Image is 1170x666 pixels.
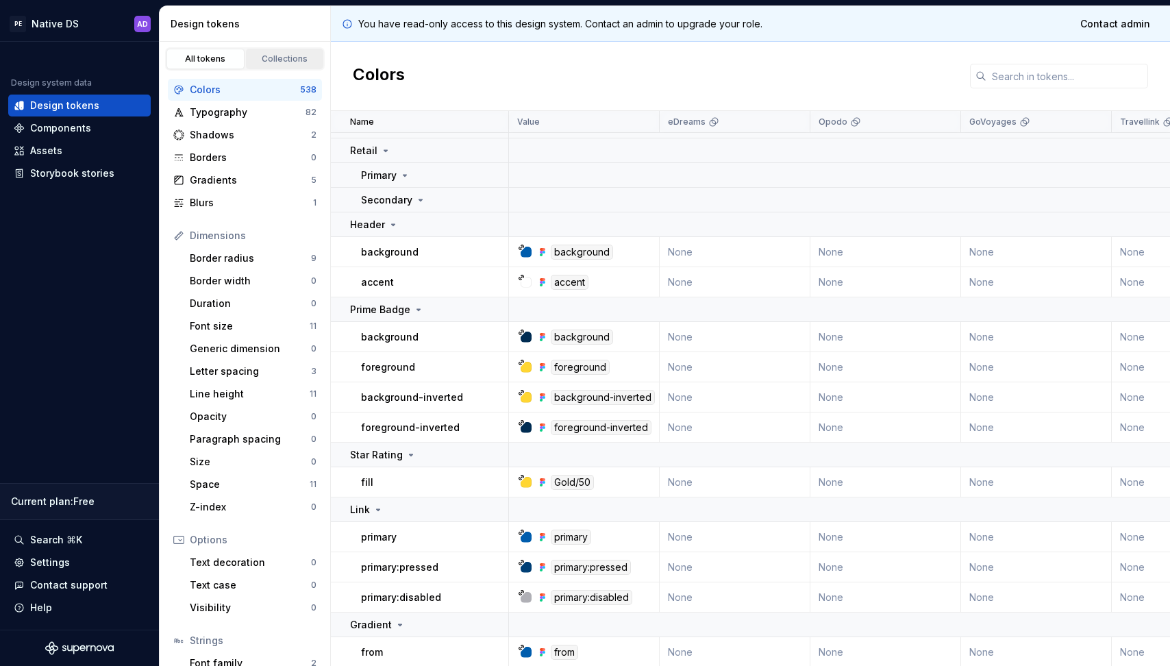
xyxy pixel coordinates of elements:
[961,467,1112,497] td: None
[311,411,316,422] div: 0
[8,529,151,551] button: Search ⌘K
[361,275,394,289] p: accent
[358,17,762,31] p: You have read-only access to this design system. Contact an admin to upgrade your role.
[190,533,316,547] div: Options
[190,634,316,647] div: Strings
[168,192,322,214] a: Blurs1
[190,128,311,142] div: Shadows
[961,322,1112,352] td: None
[660,322,810,352] td: None
[810,522,961,552] td: None
[311,275,316,286] div: 0
[171,53,240,64] div: All tokens
[311,175,316,186] div: 5
[961,522,1112,552] td: None
[8,552,151,573] a: Settings
[551,475,594,490] div: Gold/50
[171,17,325,31] div: Design tokens
[190,478,310,491] div: Space
[190,432,311,446] div: Paragraph spacing
[8,574,151,596] button: Contact support
[810,322,961,352] td: None
[660,237,810,267] td: None
[810,412,961,443] td: None
[306,107,316,118] div: 82
[10,16,26,32] div: PE
[660,467,810,497] td: None
[30,99,99,112] div: Design tokens
[361,391,463,404] p: background-inverted
[184,406,322,428] a: Opacity0
[350,503,370,517] p: Link
[361,360,415,374] p: foreground
[190,365,311,378] div: Letter spacing
[961,352,1112,382] td: None
[311,253,316,264] div: 9
[311,343,316,354] div: 0
[8,162,151,184] a: Storybook stories
[961,582,1112,613] td: None
[311,366,316,377] div: 3
[251,53,319,64] div: Collections
[551,390,655,405] div: background-inverted
[30,166,114,180] div: Storybook stories
[190,578,311,592] div: Text case
[3,9,156,38] button: PENative DSAD
[361,591,441,604] p: primary:disabled
[190,196,313,210] div: Blurs
[30,533,82,547] div: Search ⌘K
[184,293,322,314] a: Duration0
[1120,116,1160,127] p: Travellink
[168,79,322,101] a: Colors538
[184,451,322,473] a: Size0
[8,140,151,162] a: Assets
[310,321,316,332] div: 11
[184,428,322,450] a: Paragraph spacing0
[361,645,383,659] p: from
[30,556,70,569] div: Settings
[184,270,322,292] a: Border width0
[311,298,316,309] div: 0
[961,382,1112,412] td: None
[190,251,311,265] div: Border radius
[551,245,613,260] div: background
[11,77,92,88] div: Design system data
[190,297,311,310] div: Duration
[30,578,108,592] div: Contact support
[1071,12,1159,36] a: Contact admin
[350,303,410,317] p: Prime Badge
[190,173,311,187] div: Gradients
[551,530,591,545] div: primary
[311,456,316,467] div: 0
[184,597,322,619] a: Visibility0
[1080,17,1150,31] span: Contact admin
[361,193,412,207] p: Secondary
[969,116,1017,127] p: GoVoyages
[311,557,316,568] div: 0
[350,116,374,127] p: Name
[190,387,310,401] div: Line height
[660,582,810,613] td: None
[810,582,961,613] td: None
[361,530,397,544] p: primary
[190,319,310,333] div: Font size
[300,84,316,95] div: 538
[660,267,810,297] td: None
[168,169,322,191] a: Gradients5
[168,147,322,169] a: Borders0
[361,421,460,434] p: foreground-inverted
[311,129,316,140] div: 2
[45,641,114,655] svg: Supernova Logo
[361,560,438,574] p: primary:pressed
[310,479,316,490] div: 11
[190,500,311,514] div: Z-index
[184,473,322,495] a: Space11
[660,352,810,382] td: None
[190,601,311,615] div: Visibility
[361,476,373,489] p: fill
[190,151,311,164] div: Borders
[32,17,79,31] div: Native DS
[311,502,316,513] div: 0
[551,360,610,375] div: foreground
[660,382,810,412] td: None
